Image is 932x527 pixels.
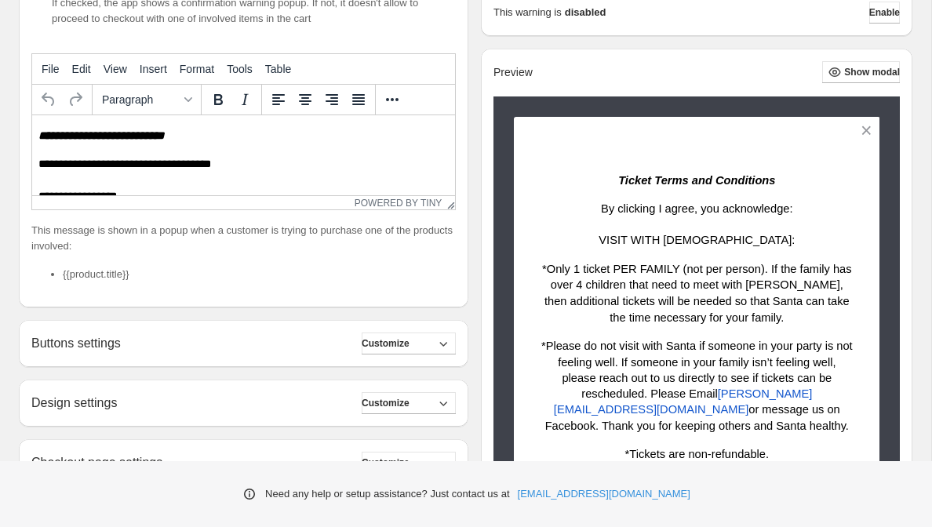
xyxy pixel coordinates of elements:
span: Paragraph [102,93,179,106]
h2: Design settings [31,395,117,410]
button: Customize [362,452,456,474]
button: Italic [231,86,258,113]
a: [PERSON_NAME][EMAIL_ADDRESS][DOMAIN_NAME] [554,387,812,416]
button: Align center [292,86,319,113]
span: File [42,63,60,75]
button: More... [379,86,406,113]
span: Tools [227,63,253,75]
button: Redo [62,86,89,113]
p: This warning is [493,5,562,20]
a: [EMAIL_ADDRESS][DOMAIN_NAME] [518,486,690,502]
span: *Tickets are non-refundable. [625,448,770,460]
span: Enable [869,6,900,19]
button: Formats [96,86,198,113]
span: Ticket Terms and Conditions [618,174,775,187]
span: Show modal [844,66,900,78]
span: Customize [362,397,410,409]
li: {{product.title}} [63,267,456,282]
span: VISIT WITH [DEMOGRAPHIC_DATA]: [599,234,795,247]
span: Customize [362,337,410,350]
span: View [104,63,127,75]
button: Enable [869,2,900,24]
h2: Checkout page settings [31,455,162,470]
button: Undo [35,86,62,113]
button: Show modal [822,61,900,83]
h2: Preview [493,66,533,79]
div: Resize [442,196,455,209]
span: Edit [72,63,91,75]
iframe: Rich Text Area [32,115,455,195]
h2: Buttons settings [31,336,121,351]
button: Align left [265,86,292,113]
button: Customize [362,333,456,354]
span: Customize [362,456,410,469]
span: Insert [140,63,167,75]
body: Rich Text Area. Press ALT-0 for help. [6,13,417,257]
button: Customize [362,392,456,414]
span: By clicking I agree, you acknowledge: [601,202,792,231]
p: This message is shown in a popup when a customer is trying to purchase one of the products involved: [31,223,456,254]
span: Table [265,63,291,75]
a: Powered by Tiny [355,198,442,209]
button: Justify [345,86,372,113]
strong: disabled [565,5,606,20]
span: *Please do not visit with Santa if someone in your party is not feeling well. If someone in your ... [541,340,853,432]
span: *Only 1 ticket PER FAMILY (not per person). If the family has over 4 children that need to meet w... [542,263,852,324]
span: Format [180,63,214,75]
button: Bold [205,86,231,113]
button: Align right [319,86,345,113]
